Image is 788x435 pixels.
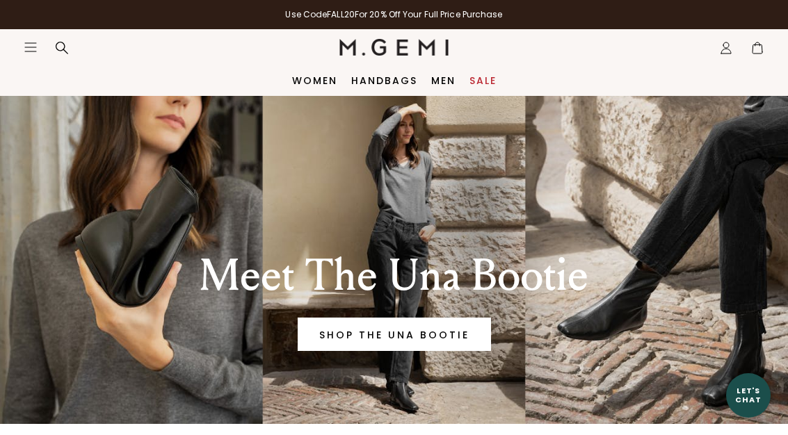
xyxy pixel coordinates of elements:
div: Let's Chat [726,386,771,404]
a: Sale [469,75,497,86]
a: Women [292,75,337,86]
a: Banner primary button [298,318,491,351]
strong: FALL20 [327,8,355,20]
a: Men [431,75,456,86]
img: M.Gemi [339,39,449,56]
div: Meet The Una Bootie [136,251,652,301]
a: Handbags [351,75,417,86]
button: Open site menu [24,40,38,54]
